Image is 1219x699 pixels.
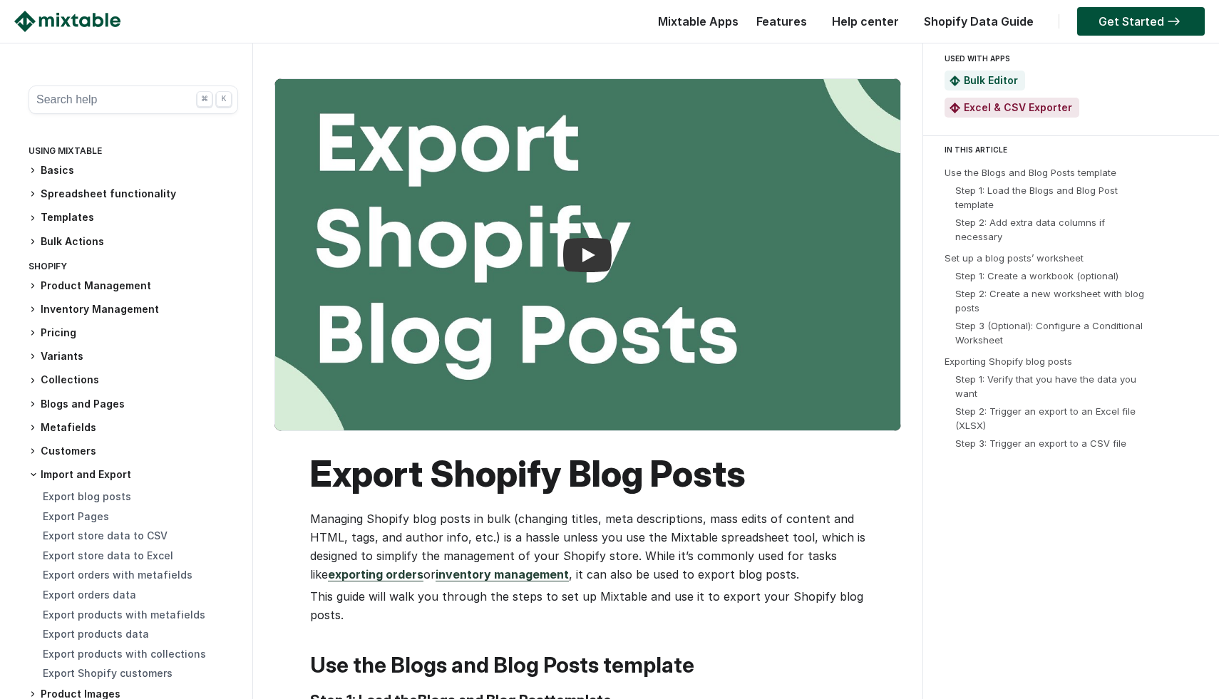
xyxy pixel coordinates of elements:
img: Mixtable logo [14,11,120,32]
a: Exporting Shopify blog posts [945,356,1072,367]
h3: Product Management [29,279,238,294]
a: Step 1: Load the Blogs and Blog Post template [955,185,1118,210]
a: Export products with metafields [43,609,205,621]
a: Excel & CSV Exporter [964,101,1072,113]
div: USED WITH APPS [945,50,1193,67]
div: K [216,91,232,107]
a: Bulk Editor [964,74,1018,86]
h3: Pricing [29,326,238,341]
h3: Templates [29,210,238,225]
a: Shopify Data Guide [917,14,1041,29]
img: Mixtable Spreadsheet Bulk Editor App [950,76,960,86]
a: Set up a blog posts’ worksheet [945,252,1084,264]
h3: Bulk Actions [29,234,238,249]
a: Export Pages [43,510,109,522]
p: Managing Shopify blog posts in bulk (changing titles, meta descriptions, mass edits of content an... [310,509,880,584]
h3: Collections [29,373,238,388]
a: Step 1: Verify that you have the data you want [955,373,1136,399]
div: Using Mixtable [29,143,238,163]
div: Shopify [29,258,238,279]
a: Step 2: Add extra data columns if necessary [955,217,1105,242]
a: Export products with collections [43,648,206,660]
button: Search help ⌘ K [29,86,238,114]
h3: Inventory Management [29,302,238,317]
p: This guide will walk you through the steps to set up Mixtable and use it to export your Shopify b... [310,587,880,624]
div: IN THIS ARTICLE [945,143,1207,156]
h3: Basics [29,163,238,178]
a: Export store data to Excel [43,549,173,561]
a: Step 1: Create a workbook (optional) [955,270,1118,281]
h3: Import and Export [29,467,238,482]
a: Help center [825,14,906,29]
a: Features [749,14,814,29]
h3: Blogs and Pages [29,397,238,412]
a: Step 2: Create a new worksheet with blog posts [955,288,1144,314]
h1: Export Shopify Blog Posts [310,452,880,495]
a: Export blog posts [43,490,131,502]
a: Export Shopify customers [43,667,173,679]
h2: Use the Blogs and Blog Posts template [310,653,880,678]
div: Mixtable Apps [651,11,739,39]
h3: Variants [29,349,238,364]
a: Step 2: Trigger an export to an Excel file (XLSX) [955,405,1136,431]
a: Export orders data [43,589,136,601]
a: Export store data to CSV [43,529,168,542]
a: Step 3: Trigger an export to a CSV file [955,437,1126,449]
a: inventory management [436,567,569,581]
h3: Spreadsheet functionality [29,187,238,202]
h3: Customers [29,444,238,459]
a: Export products data [43,628,149,640]
div: ⌘ [197,91,212,107]
a: Export orders with metafields [43,569,192,581]
img: Mixtable Excel & CSV Exporter App [950,103,960,113]
img: arrow-right.svg [1164,17,1183,26]
a: exporting orders [328,567,423,581]
a: Use the Blogs and Blog Posts template [945,167,1116,178]
a: Step 3 (Optional): Configure a Conditional Worksheet [955,320,1143,346]
a: Get Started [1077,7,1205,36]
h3: Metafields [29,420,238,435]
